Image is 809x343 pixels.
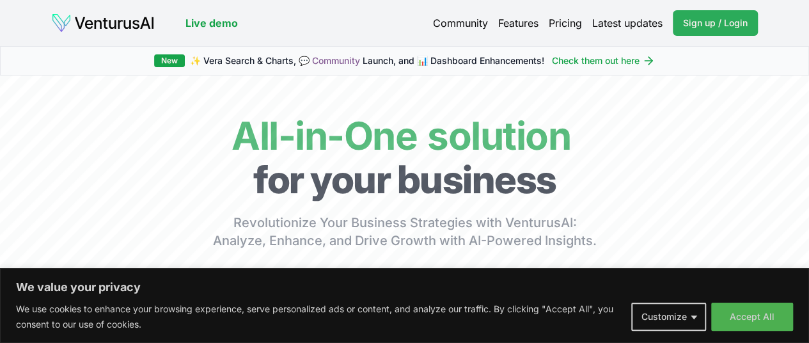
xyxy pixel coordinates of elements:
[552,54,655,67] a: Check them out here
[433,15,488,31] a: Community
[592,15,663,31] a: Latest updates
[185,15,238,31] a: Live demo
[16,301,622,332] p: We use cookies to enhance your browsing experience, serve personalized ads or content, and analyz...
[312,55,360,66] a: Community
[16,280,793,295] p: We value your privacy
[683,17,748,29] span: Sign up / Login
[154,54,185,67] div: New
[549,15,582,31] a: Pricing
[498,15,538,31] a: Features
[631,303,706,331] button: Customize
[51,13,155,33] img: logo
[673,10,758,36] a: Sign up / Login
[711,303,793,331] button: Accept All
[190,54,544,67] span: ✨ Vera Search & Charts, 💬 Launch, and 📊 Dashboard Enhancements!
